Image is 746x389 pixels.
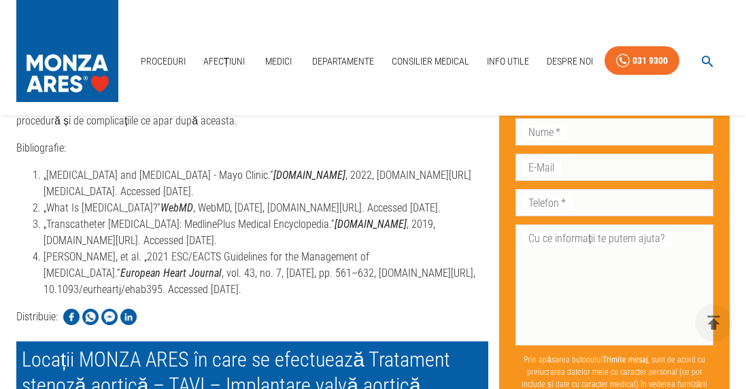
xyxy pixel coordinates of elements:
img: Share on Facebook [63,309,80,325]
a: Afecțiuni [198,48,251,75]
li: „Transcatheter [MEDICAL_DATA]: MedlinePlus Medical Encyclopedia.” , 2019, [DOMAIN_NAME][URL]. Acc... [44,216,488,249]
a: Despre Noi [541,48,598,75]
div: 031 9300 [632,52,668,69]
em: European Heart Journal [120,267,222,280]
a: Medici [257,48,301,75]
a: Proceduri [135,48,191,75]
li: „[MEDICAL_DATA] and [MEDICAL_DATA] - Mayo Clinic.” , 2022, [DOMAIN_NAME][URL][MEDICAL_DATA]. Acce... [44,167,488,200]
button: delete [695,304,732,341]
li: „What Is [MEDICAL_DATA]?” , WebMD, [DATE], [DOMAIN_NAME][URL]. Accessed [DATE]. [44,200,488,216]
a: Info Utile [481,48,535,75]
a: 031 9300 [605,46,679,75]
img: Share on LinkedIn [120,309,137,325]
img: Share on WhatsApp [82,309,99,325]
a: Consilier Medical [386,48,475,75]
em: [DOMAIN_NAME] [273,169,345,182]
img: Share on Facebook Messenger [101,309,118,325]
p: Bibliografie: [16,140,488,156]
b: Trimite mesaj [603,355,648,365]
li: [PERSON_NAME], et al. „2021 ESC/EACTS Guidelines for the Management of [MEDICAL_DATA].” , vol. 43... [44,249,488,298]
em: [DOMAIN_NAME] [335,218,407,231]
p: Distribuie: [16,309,58,325]
a: Departamente [307,48,379,75]
em: WebMD [160,201,193,214]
